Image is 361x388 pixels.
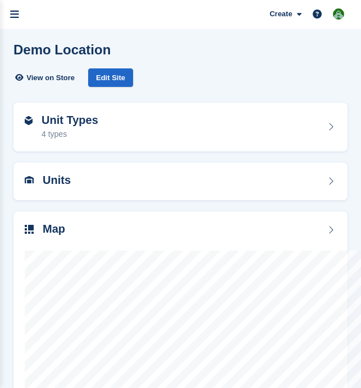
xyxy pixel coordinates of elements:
div: Edit Site [88,68,133,87]
img: Brian Comerford [333,8,344,20]
span: View on Store [26,72,75,84]
h2: Demo Location [13,42,111,57]
h2: Map [43,223,65,235]
div: 4 types [42,128,98,140]
a: Unit Types 4 types [13,103,348,152]
img: unit-type-icn-2b2737a686de81e16bb02015468b77c625bbabd49415b5ef34ead5e3b44a266d.svg [25,116,33,125]
a: View on Store [13,68,79,87]
a: Edit Site [88,68,133,91]
img: map-icn-33ee37083ee616e46c38cad1a60f524a97daa1e2b2c8c0bc3eb3415660979fc1.svg [25,225,34,234]
h2: Units [43,174,71,187]
span: Create [269,8,292,20]
h2: Unit Types [42,114,98,127]
img: unit-icn-7be61d7bf1b0ce9d3e12c5938cc71ed9869f7b940bace4675aadf7bd6d80202e.svg [25,176,34,184]
a: Units [13,163,348,200]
